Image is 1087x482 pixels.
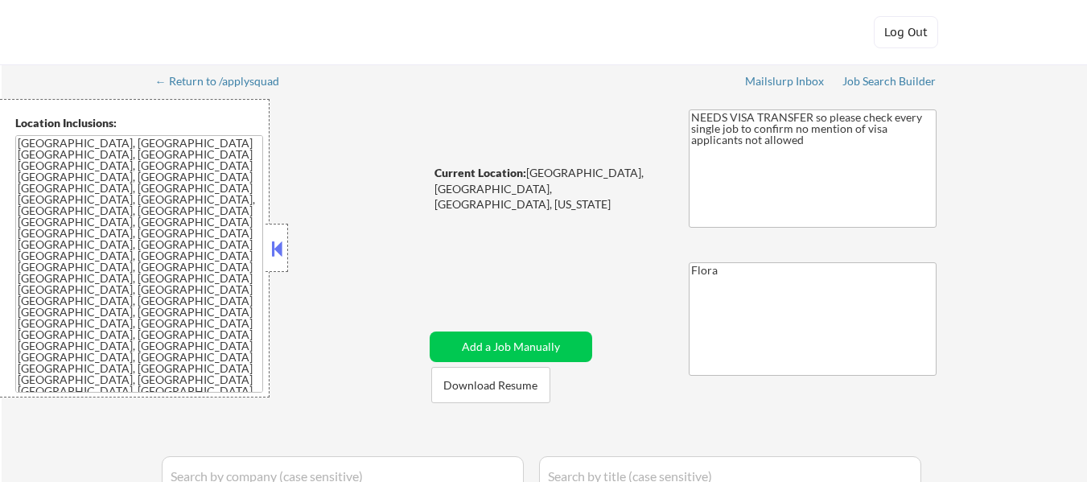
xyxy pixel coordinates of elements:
button: Add a Job Manually [430,332,592,362]
button: Log Out [874,16,938,48]
div: Job Search Builder [842,76,937,87]
button: Download Resume [431,367,550,403]
div: [GEOGRAPHIC_DATA], [GEOGRAPHIC_DATA], [GEOGRAPHIC_DATA], [US_STATE] [434,165,662,212]
a: Mailslurp Inbox [745,75,826,91]
a: ← Return to /applysquad [155,75,294,91]
a: Job Search Builder [842,75,937,91]
div: ← Return to /applysquad [155,76,294,87]
div: Mailslurp Inbox [745,76,826,87]
div: Location Inclusions: [15,115,263,131]
strong: Current Location: [434,166,526,179]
